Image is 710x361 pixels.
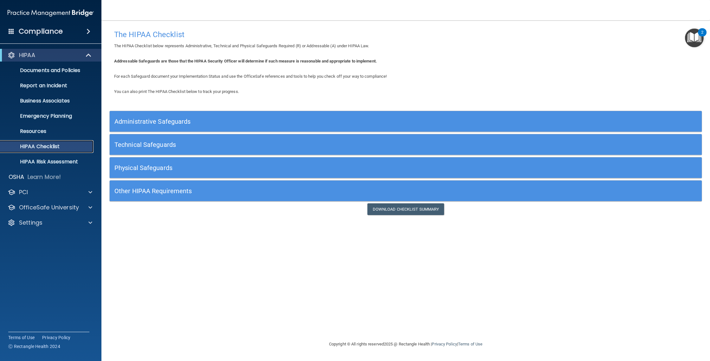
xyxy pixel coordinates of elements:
[114,89,239,94] span: You can also print The HIPAA Checklist below to track your progress.
[8,219,92,226] a: Settings
[8,188,92,196] a: PCI
[19,27,63,36] h4: Compliance
[458,342,482,346] a: Terms of Use
[4,128,91,135] p: Resources
[8,51,92,59] a: HIPAA
[8,343,60,350] span: Ⓒ Rectangle Health 2024
[114,187,549,194] h5: Other HIPAA Requirements
[9,173,24,181] p: OSHA
[19,219,42,226] p: Settings
[4,143,91,150] p: HIPAA Checklist
[28,173,61,181] p: Learn More!
[8,7,94,19] img: PMB logo
[4,113,91,119] p: Emergency Planning
[114,141,549,148] h5: Technical Safeguards
[19,51,35,59] p: HIPAA
[114,59,377,63] b: Addressable Safeguards are those that the HIPAA Security Officer will determine if such measure i...
[19,188,28,196] p: PCI
[4,67,91,74] p: Documents and Policies
[8,334,35,341] a: Terms of Use
[114,74,387,79] span: For each Safeguard document your Implementation Status and use the OfficeSafe references and tool...
[114,30,697,39] h4: The HIPAA Checklist
[42,334,71,341] a: Privacy Policy
[4,159,91,165] p: HIPAA Risk Assessment
[432,342,457,346] a: Privacy Policy
[8,204,92,211] a: OfficeSafe University
[290,334,521,354] div: Copyright © All rights reserved 2025 @ Rectangle Health | |
[114,118,549,125] h5: Administrative Safeguards
[367,203,444,215] a: Download Checklist Summary
[4,98,91,104] p: Business Associates
[701,32,703,41] div: 2
[114,164,549,171] h5: Physical Safeguards
[600,316,702,341] iframe: Drift Widget Chat Controller
[685,29,704,47] button: Open Resource Center, 2 new notifications
[114,43,369,48] span: The HIPAA Checklist below represents Administrative, Technical and Physical Safeguards Required (...
[4,82,91,89] p: Report an Incident
[19,204,79,211] p: OfficeSafe University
